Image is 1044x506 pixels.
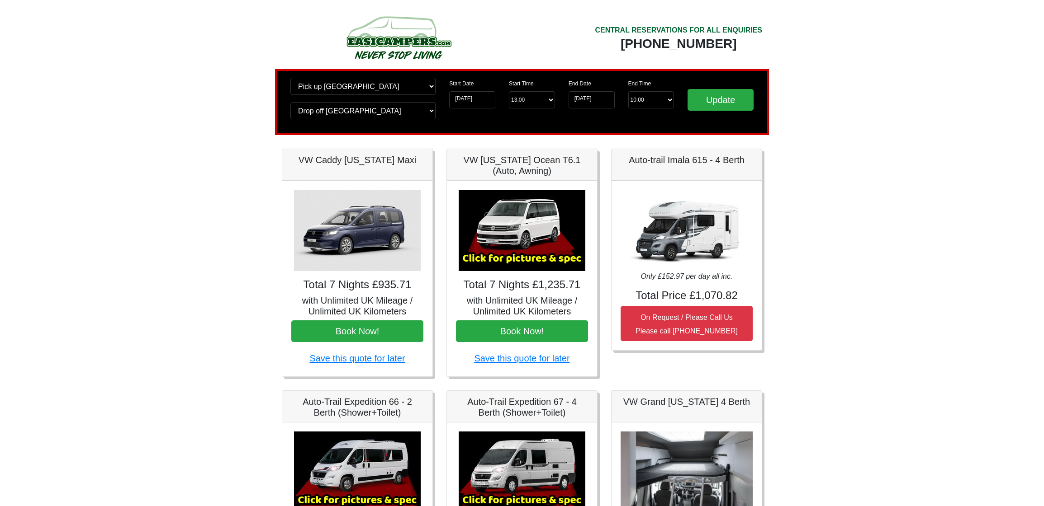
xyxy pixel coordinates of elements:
[291,320,423,342] button: Book Now!
[456,295,588,317] h5: with Unlimited UK Mileage / Unlimited UK Kilometers
[456,396,588,418] h5: Auto-Trail Expedition 67 - 4 Berth (Shower+Toilet)
[291,155,423,165] h5: VW Caddy [US_STATE] Maxi
[291,396,423,418] h5: Auto-Trail Expedition 66 - 2 Berth (Shower+Toilet)
[313,13,484,62] img: campers-checkout-logo.png
[595,25,762,36] div: CENTRAL RESERVATIONS FOR ALL ENQUIRIES
[449,80,474,88] label: Start Date
[628,80,651,88] label: End Time
[623,190,750,271] img: Auto-trail Imala 615 - 4 Berth
[569,80,591,88] label: End Date
[621,306,753,341] button: On Request / Please Call UsPlease call [PHONE_NUMBER]
[621,155,753,165] h5: Auto-trail Imala 615 - 4 Berth
[294,190,421,271] img: VW Caddy California Maxi
[309,353,405,363] a: Save this quote for later
[621,396,753,407] h5: VW Grand [US_STATE] 4 Berth
[636,314,738,335] small: On Request / Please Call Us Please call [PHONE_NUMBER]
[456,278,588,291] h4: Total 7 Nights £1,235.71
[569,91,615,108] input: Return Date
[474,353,569,363] a: Save this quote for later
[291,278,423,291] h4: Total 7 Nights £935.71
[509,80,534,88] label: Start Time
[641,272,733,280] i: Only £152.97 per day all inc.
[449,91,495,108] input: Start Date
[595,36,762,52] div: [PHONE_NUMBER]
[459,190,585,271] img: VW California Ocean T6.1 (Auto, Awning)
[456,320,588,342] button: Book Now!
[291,295,423,317] h5: with Unlimited UK Mileage / Unlimited UK Kilometers
[688,89,754,111] input: Update
[621,289,753,302] h4: Total Price £1,070.82
[456,155,588,176] h5: VW [US_STATE] Ocean T6.1 (Auto, Awning)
